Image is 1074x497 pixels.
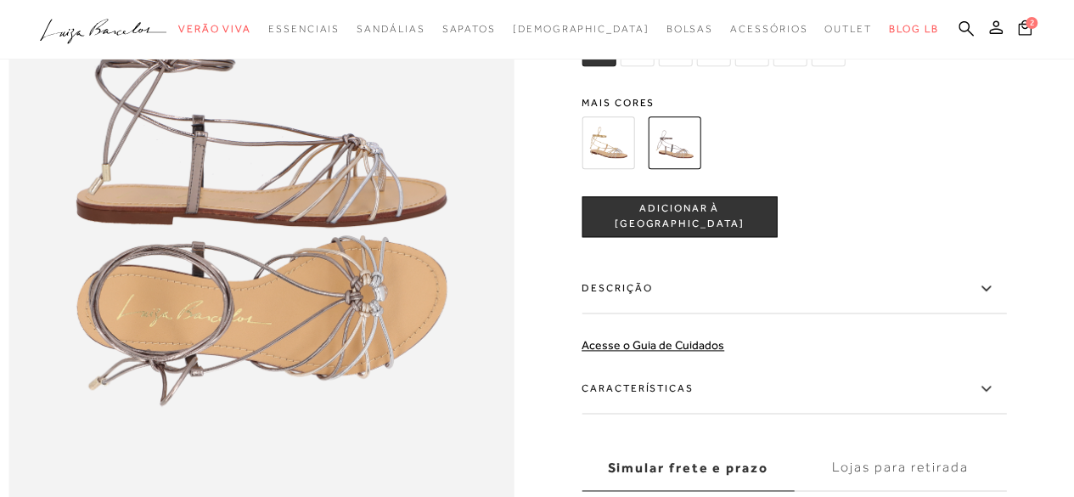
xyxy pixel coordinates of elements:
span: Sandálias [357,23,425,35]
label: Características [582,364,1006,414]
img: SANDÁLIA GLADIADORA METALIZADA PRATA, DOURADO E CHUMBO [648,116,700,169]
label: Descrição [582,264,1006,313]
span: ADICIONAR À [GEOGRAPHIC_DATA] [582,202,776,232]
img: tab_keywords_by_traffic_grey.svg [184,99,198,112]
div: v 4.0.25 [48,27,83,41]
a: BLOG LB [889,14,938,45]
span: BLOG LB [889,23,938,35]
span: Acessórios [730,23,807,35]
span: Outlet [824,23,872,35]
div: Domínio [90,100,130,111]
img: SANDÁLIA GLADIADORA METALIZADA DOURADA, OURO E PRATA [582,116,634,169]
a: categoryNavScreenReaderText [666,14,713,45]
span: Sapatos [441,23,495,35]
span: Mais cores [582,98,1006,108]
div: Palavras-chave [203,100,268,111]
a: categoryNavScreenReaderText [178,14,251,45]
a: noSubCategoriesText [513,14,649,45]
button: 2 [1013,19,1037,42]
a: categoryNavScreenReaderText [730,14,807,45]
a: categoryNavScreenReaderText [357,14,425,45]
span: Bolsas [666,23,713,35]
a: categoryNavScreenReaderText [824,14,872,45]
span: [DEMOGRAPHIC_DATA] [513,23,649,35]
span: Verão Viva [178,23,251,35]
a: Acesse o Guia de Cuidados [582,338,724,352]
img: website_grey.svg [27,44,41,58]
label: Simular frete e prazo [582,445,794,491]
span: Essenciais [268,23,340,35]
a: categoryNavScreenReaderText [441,14,495,45]
img: logo_orange.svg [27,27,41,41]
img: tab_domain_overview_orange.svg [71,99,85,112]
a: categoryNavScreenReaderText [268,14,340,45]
button: ADICIONAR À [GEOGRAPHIC_DATA] [582,196,777,237]
span: 2 [1026,17,1037,29]
label: Lojas para retirada [794,445,1006,491]
div: [PERSON_NAME]: [DOMAIN_NAME] [44,44,243,58]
